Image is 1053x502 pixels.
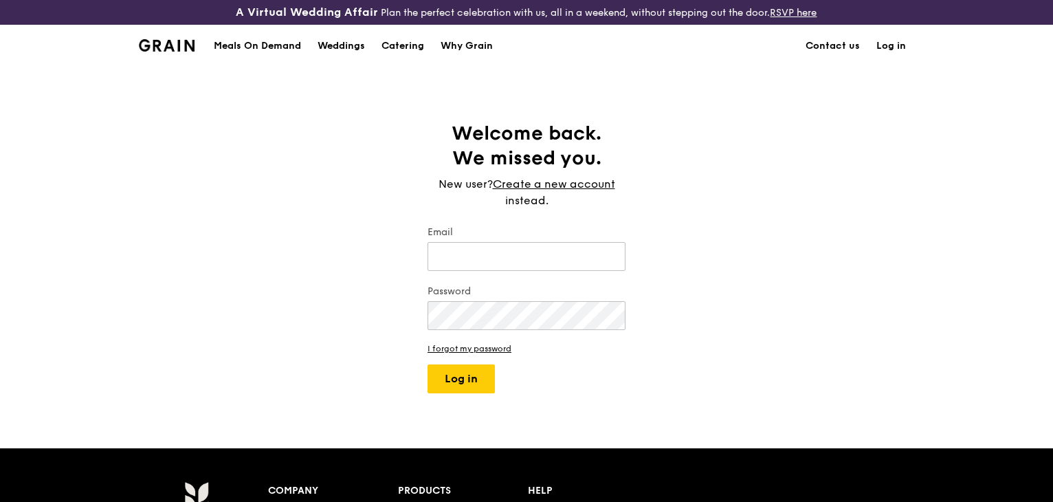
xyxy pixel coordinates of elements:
a: Weddings [309,25,373,67]
div: Why Grain [441,25,493,67]
span: instead. [505,194,548,207]
a: Catering [373,25,432,67]
a: Log in [868,25,914,67]
label: Password [428,285,625,298]
div: Weddings [318,25,365,67]
a: Create a new account [493,176,615,193]
div: Meals On Demand [214,25,301,67]
h3: A Virtual Wedding Affair [236,6,378,19]
label: Email [428,226,625,239]
a: GrainGrain [139,24,195,65]
img: Grain [139,39,195,52]
div: Catering [381,25,424,67]
span: New user? [439,177,493,190]
div: Products [398,481,528,501]
button: Log in [428,364,495,393]
div: Plan the perfect celebration with us, all in a weekend, without stepping out the door. [175,6,877,19]
a: RSVP here [770,7,817,19]
a: Why Grain [432,25,501,67]
div: Company [268,481,398,501]
div: Help [528,481,658,501]
a: Contact us [797,25,868,67]
h1: Welcome back. We missed you. [428,121,625,171]
a: I forgot my password [428,344,625,353]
